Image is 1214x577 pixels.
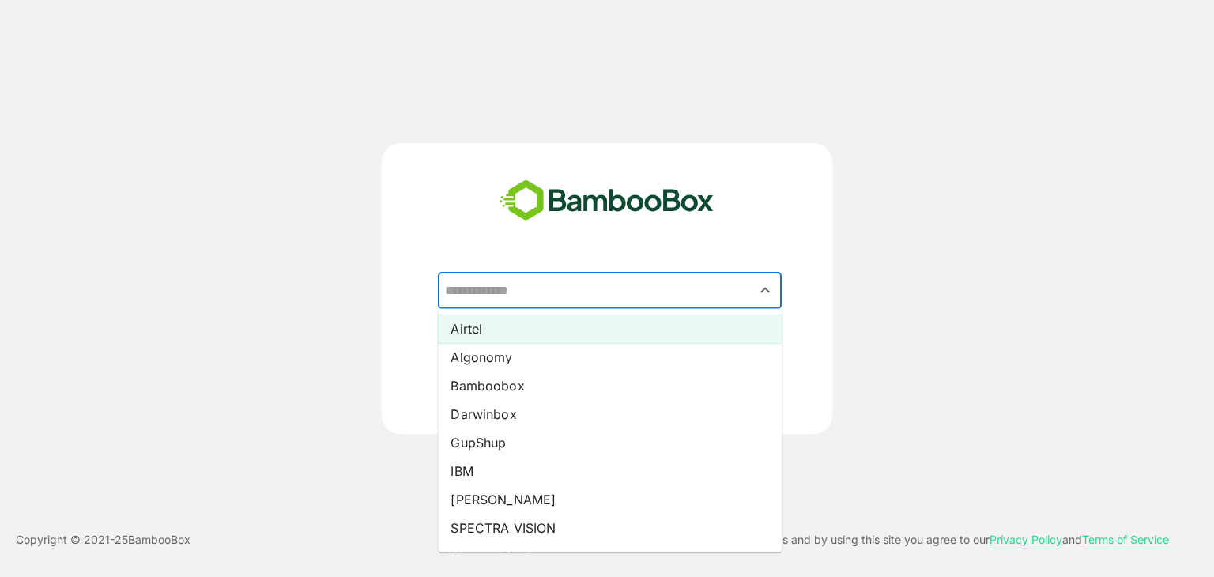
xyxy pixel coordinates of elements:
[438,371,782,400] li: Bamboobox
[438,343,782,371] li: Algonomy
[438,514,782,542] li: SPECTRA VISION
[16,530,190,549] p: Copyright © 2021- 25 BambooBox
[438,457,782,485] li: IBM
[676,530,1169,549] p: This site uses cookies and by using this site you agree to our and
[438,485,782,514] li: [PERSON_NAME]
[438,542,782,571] li: VantageCircle
[491,175,722,227] img: bamboobox
[1082,533,1169,546] a: Terms of Service
[438,428,782,457] li: GupShup
[755,280,776,301] button: Close
[438,400,782,428] li: Darwinbox
[990,533,1062,546] a: Privacy Policy
[438,315,782,343] li: Airtel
